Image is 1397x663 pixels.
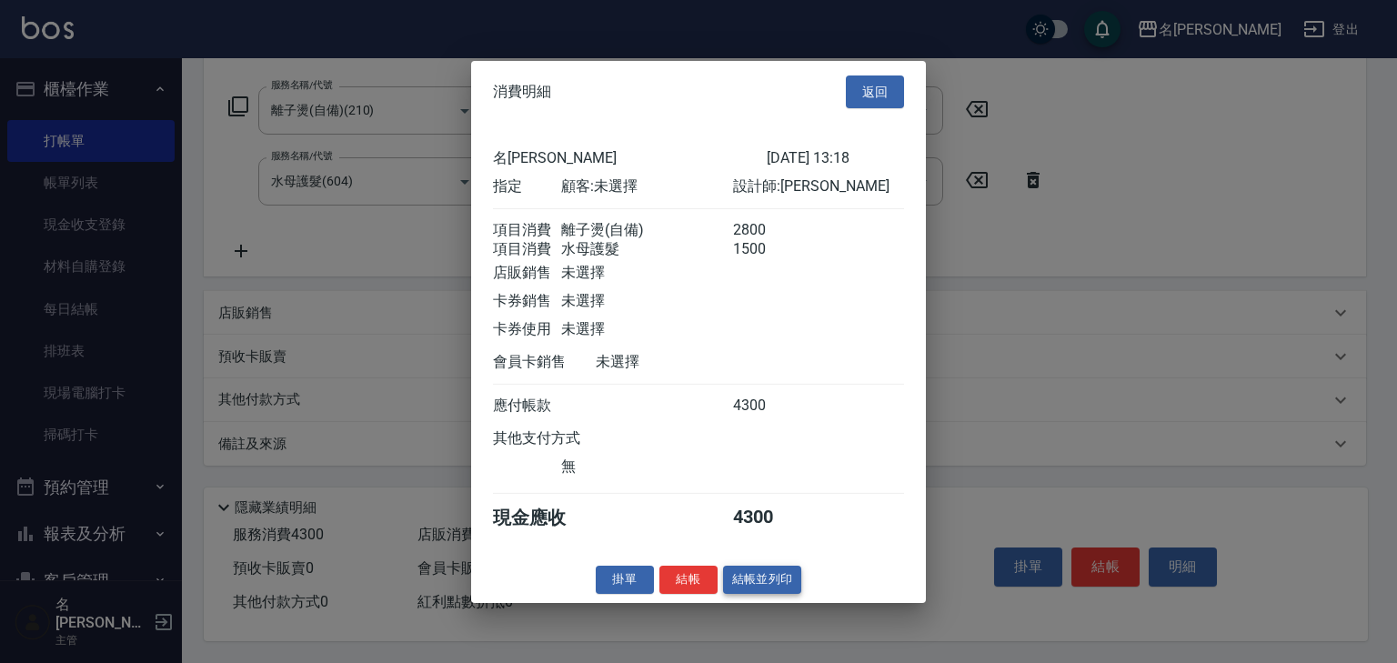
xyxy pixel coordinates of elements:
[561,292,732,311] div: 未選擇
[493,320,561,339] div: 卡券使用
[561,264,732,283] div: 未選擇
[493,264,561,283] div: 店販銷售
[493,240,561,259] div: 項目消費
[733,506,801,530] div: 4300
[659,566,718,594] button: 結帳
[493,149,767,168] div: 名[PERSON_NAME]
[493,83,551,101] span: 消費明細
[493,353,596,372] div: 會員卡銷售
[561,240,732,259] div: 水母護髮
[596,566,654,594] button: 掛單
[767,149,904,168] div: [DATE] 13:18
[733,397,801,416] div: 4300
[561,221,732,240] div: 離子燙(自備)
[846,75,904,108] button: 返回
[493,177,561,196] div: 指定
[493,221,561,240] div: 項目消費
[561,457,732,477] div: 無
[493,506,596,530] div: 現金應收
[493,429,630,448] div: 其他支付方式
[493,292,561,311] div: 卡券銷售
[561,320,732,339] div: 未選擇
[493,397,561,416] div: 應付帳款
[733,177,904,196] div: 設計師: [PERSON_NAME]
[723,566,802,594] button: 結帳並列印
[561,177,732,196] div: 顧客: 未選擇
[733,240,801,259] div: 1500
[596,353,767,372] div: 未選擇
[733,221,801,240] div: 2800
